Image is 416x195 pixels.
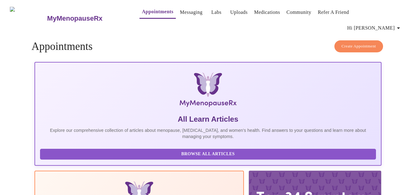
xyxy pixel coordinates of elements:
h3: MyMenopauseRx [47,14,103,22]
a: Uploads [230,8,248,17]
h4: Appointments [31,40,385,53]
a: Medications [254,8,280,17]
button: Browse All Articles [40,149,376,160]
button: Create Appointment [334,40,383,52]
span: Browse All Articles [46,150,370,158]
button: Uploads [228,6,250,18]
img: MyMenopauseRx Logo [10,7,46,30]
a: Refer a Friend [318,8,349,17]
a: Browse All Articles [40,151,378,156]
span: Create Appointment [341,43,376,50]
button: Appointments [139,6,176,19]
p: Explore our comprehensive collection of articles about menopause, [MEDICAL_DATA], and women's hea... [40,127,376,140]
a: Community [286,8,311,17]
span: Hi [PERSON_NAME] [347,24,402,32]
button: Labs [207,6,226,18]
button: Messaging [177,6,205,18]
a: Appointments [142,7,173,16]
button: Community [284,6,314,18]
button: Refer a Friend [315,6,352,18]
a: MyMenopauseRx [46,8,127,29]
img: MyMenopauseRx Logo [92,72,324,109]
button: Medications [252,6,282,18]
a: Messaging [180,8,202,17]
a: Labs [211,8,221,17]
h5: All Learn Articles [40,114,376,124]
button: Hi [PERSON_NAME] [345,22,405,34]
